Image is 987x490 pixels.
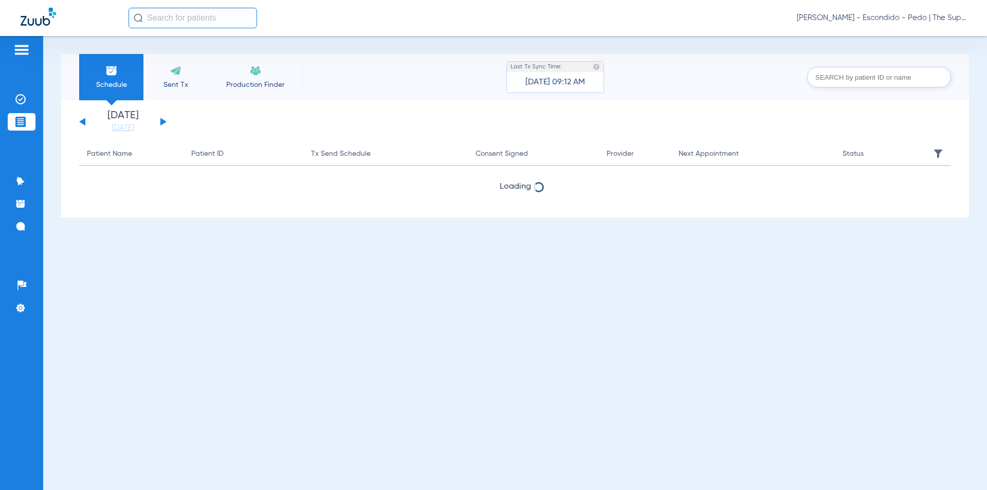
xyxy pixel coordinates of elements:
span: Loading [79,182,951,192]
li: [DATE] [92,111,154,133]
input: SEARCH by patient ID or name [807,67,951,87]
span: Schedule [87,80,136,90]
a: [DATE] [92,123,154,133]
span: Last Tx Sync Time: [510,62,562,72]
div: Tx Send Schedule [311,148,460,159]
div: Patient Name [87,148,176,159]
img: Schedule [105,64,118,77]
div: Patient ID [191,148,224,159]
img: Recare [249,64,262,77]
input: Search for patients [129,8,257,28]
div: Consent Signed [476,148,592,159]
span: Production Finder [215,80,295,90]
div: Provider [607,148,663,159]
img: Search Icon [134,13,143,23]
img: Zuub Logo [21,8,56,26]
img: last sync help info [593,63,600,70]
div: Next Appointment [679,148,828,159]
div: Patient Name [87,148,132,159]
div: Status [843,148,864,159]
div: Patient ID [191,148,295,159]
span: Sent Tx [151,80,200,90]
img: hamburger-icon [13,44,30,56]
img: Sent Tx [170,64,182,77]
div: Tx Send Schedule [311,148,371,159]
div: Status [843,148,917,159]
span: [DATE] 09:12 AM [525,77,585,87]
img: filter.svg [933,149,943,159]
span: [PERSON_NAME] - Escondido - Pedo | The Super Dentists [797,13,966,23]
div: Consent Signed [476,148,528,159]
div: Next Appointment [679,148,739,159]
div: Provider [607,148,634,159]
